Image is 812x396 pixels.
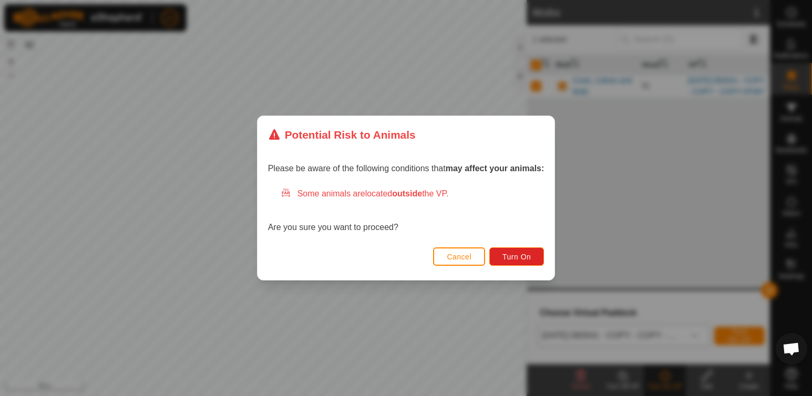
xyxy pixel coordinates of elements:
div: Some animals are [281,187,544,200]
button: Turn On [489,247,544,266]
strong: outside [392,189,422,198]
div: Are you sure you want to proceed? [268,187,544,234]
strong: may affect your animals: [446,164,544,173]
span: Cancel [447,253,471,261]
span: Please be aware of the following conditions that [268,164,544,173]
div: Potential Risk to Animals [268,127,416,143]
span: Turn On [502,253,531,261]
span: located the VP. [365,189,449,198]
button: Cancel [433,247,485,266]
div: Open chat [776,333,807,364]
